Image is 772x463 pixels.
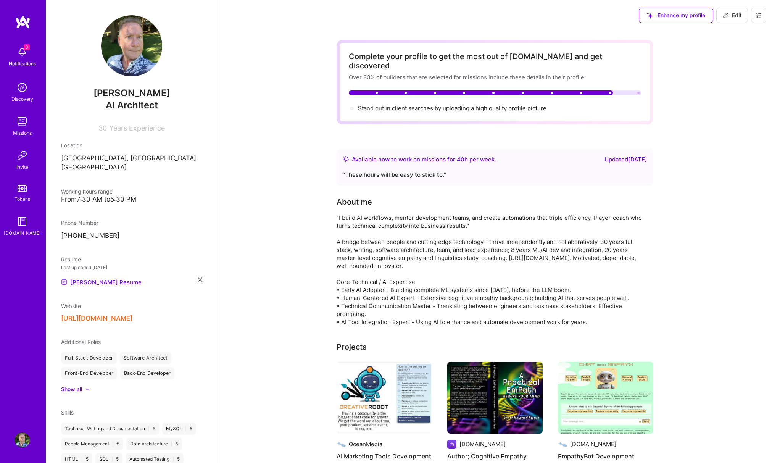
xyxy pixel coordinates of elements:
span: | [172,456,174,462]
img: teamwork [15,114,30,129]
h4: Author; Cognitive Empathy [447,451,543,461]
p: [GEOGRAPHIC_DATA], [GEOGRAPHIC_DATA], [GEOGRAPHIC_DATA] [61,154,202,172]
span: Years Experience [109,124,165,132]
span: Phone Number [61,219,98,226]
img: Resume [61,279,67,285]
div: Updated [DATE] [604,155,647,164]
img: EmpathyBot Development [558,362,653,434]
div: Available now to work on missions for h per week . [352,155,496,164]
a: [PERSON_NAME] Resume [61,277,142,287]
span: 30 [98,124,107,132]
div: Stand out in client searches by uploading a high quality profile picture [358,104,546,112]
div: Technical Writing and Documentation 5 [61,423,159,435]
img: Company logo [447,440,456,449]
div: Show all [61,386,82,393]
div: [DOMAIN_NAME] [570,440,616,448]
img: logo [15,15,31,29]
button: Edit [716,8,748,23]
img: Availability [343,156,349,162]
div: "I build AI workflows, mentor development teams, and create automations that triple efficiency. P... [337,214,642,326]
div: Data Architecture 5 [126,438,182,450]
img: Author; Cognitive Empathy [447,362,543,434]
img: User Avatar [15,432,30,448]
div: Discovery [11,95,33,103]
div: OceanMedia [349,440,382,448]
span: | [185,426,187,432]
span: 3 [24,44,30,50]
img: discovery [15,80,30,95]
i: icon Close [198,277,202,282]
div: Complete your profile to get the most out of [DOMAIN_NAME] and get discovered [349,52,641,70]
i: icon SuggestedTeams [647,13,653,19]
img: tokens [18,185,27,192]
div: Full-Stack Developer [61,352,117,364]
div: Software Architect [120,352,171,364]
img: bell [15,44,30,60]
button: Enhance my profile [639,8,713,23]
div: Missions [13,129,32,137]
span: AI Architect [106,100,158,111]
div: From 7:30 AM to 5:30 PM [61,195,202,203]
h4: AI Marketing Tools Development [337,451,432,461]
div: MySQL 5 [162,423,196,435]
span: | [112,441,114,447]
div: “ These hours will be easy to stick to. ” [343,170,647,179]
img: AI Marketing Tools Development [337,362,432,434]
h4: EmpathyBot Development [558,451,653,461]
span: Enhance my profile [647,11,705,19]
span: Resume [61,256,81,263]
button: [URL][DOMAIN_NAME] [61,315,132,323]
span: 40 [457,156,464,163]
div: About me [337,196,372,208]
div: Front-End Developer [61,367,117,379]
div: [DOMAIN_NAME] [4,229,41,237]
img: Company logo [558,440,567,449]
div: [DOMAIN_NAME] [459,440,506,448]
div: Back-End Developer [120,367,174,379]
span: Working hours range [61,188,113,195]
span: Edit [723,11,741,19]
span: Website [61,303,81,309]
a: User Avatar [13,432,32,448]
span: [PERSON_NAME] [61,87,202,99]
span: | [81,456,83,462]
span: Skills [61,409,74,416]
div: Over 80% of builders that are selected for missions include these details in their profile. [349,73,641,81]
img: guide book [15,214,30,229]
p: [PHONE_NUMBER] [61,231,202,240]
div: Invite [16,163,28,171]
div: Notifications [9,60,36,68]
div: Location [61,141,202,149]
span: | [171,441,172,447]
span: | [148,426,150,432]
div: Tokens [15,195,30,203]
div: People Management 5 [61,438,123,450]
span: | [111,456,113,462]
span: Additional Roles [61,339,101,345]
div: Projects [337,341,367,353]
img: Company logo [337,440,346,449]
div: Last uploaded: [DATE] [61,263,202,271]
img: User Avatar [101,15,162,76]
img: Invite [15,148,30,163]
